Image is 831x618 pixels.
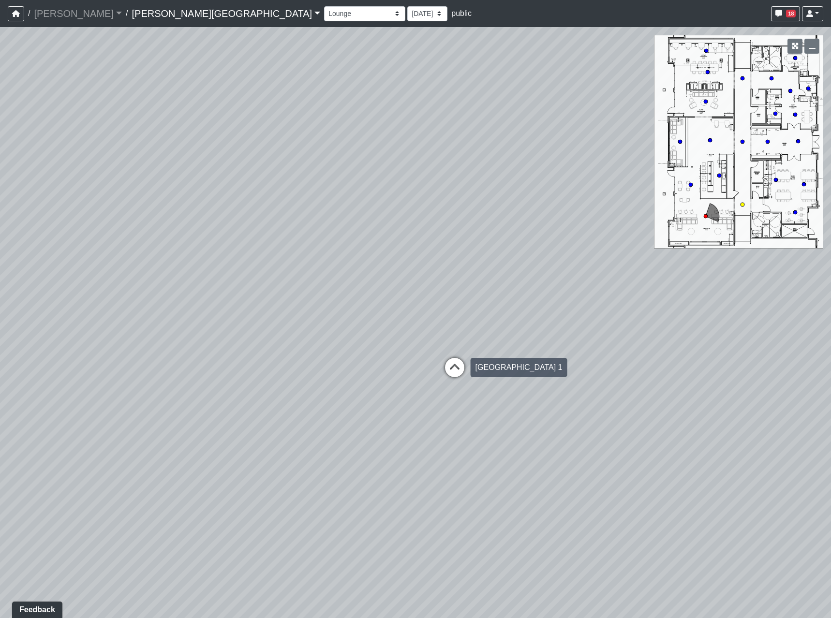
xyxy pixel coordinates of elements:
a: [PERSON_NAME] [34,4,122,23]
button: 18 [771,6,800,21]
span: / [24,4,34,23]
span: public [451,9,472,17]
iframe: Ybug feedback widget [7,599,64,618]
span: / [122,4,132,23]
div: [GEOGRAPHIC_DATA] 1 [471,358,567,377]
span: 18 [786,10,796,17]
a: [PERSON_NAME][GEOGRAPHIC_DATA] [132,4,320,23]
